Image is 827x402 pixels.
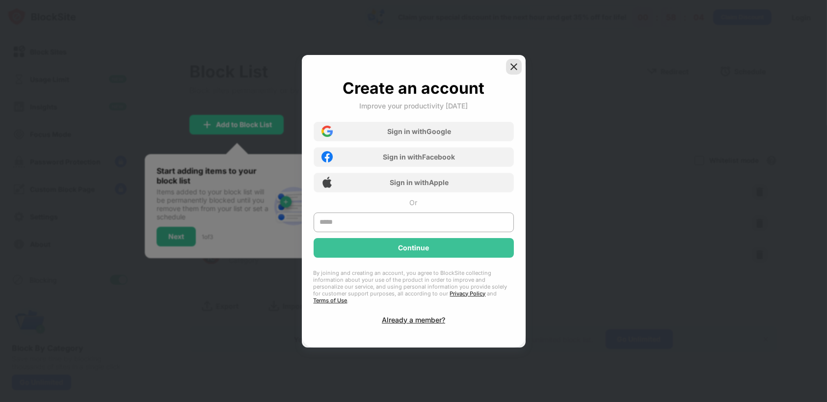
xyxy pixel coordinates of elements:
img: google-icon.png [321,126,333,137]
div: Sign in with Google [387,127,451,135]
a: Privacy Policy [450,290,486,297]
div: Or [410,198,418,207]
img: apple-icon.png [321,177,333,188]
div: Sign in with Apple [390,178,449,187]
div: By joining and creating an account, you agree to BlockSite collecting information about your use ... [314,269,514,304]
a: Terms of Use [314,297,347,304]
div: Sign in with Facebook [383,153,455,161]
div: Already a member? [382,316,445,324]
div: Continue [398,244,429,252]
img: facebook-icon.png [321,151,333,162]
div: Create an account [343,79,484,98]
div: Improve your productivity [DATE] [359,102,468,110]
